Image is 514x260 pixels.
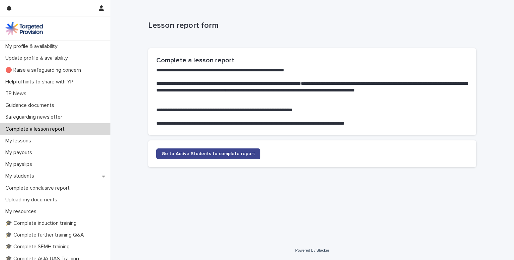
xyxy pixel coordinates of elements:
p: 🔴 Raise a safeguarding concern [3,67,86,73]
a: Go to Active Students to complete report [156,148,260,159]
p: Complete conclusive report [3,185,75,191]
a: Powered By Stacker [295,248,329,252]
p: My profile & availability [3,43,63,50]
h2: Complete a lesson report [156,56,468,64]
p: My lessons [3,138,36,144]
p: Guidance documents [3,102,60,109]
p: TP News [3,90,32,97]
p: Upload my documents [3,197,63,203]
p: 🎓 Complete SEMH training [3,244,75,250]
p: Lesson report form [148,21,474,30]
p: My students [3,173,39,179]
p: My payslips [3,161,37,168]
p: My payouts [3,149,37,156]
p: 🎓 Complete further training Q&A [3,232,89,238]
p: My resources [3,208,42,215]
span: Go to Active Students to complete report [162,151,255,156]
p: Update profile & availability [3,55,73,61]
p: Complete a lesson report [3,126,70,132]
p: 🎓 Complete induction training [3,220,82,226]
img: M5nRWzHhSzIhMunXDL62 [5,22,43,35]
p: Helpful hints to share with YP [3,79,79,85]
p: Safeguarding newsletter [3,114,68,120]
